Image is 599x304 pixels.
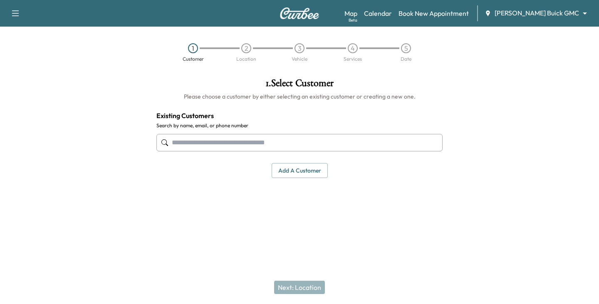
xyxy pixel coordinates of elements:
div: 1 [188,43,198,53]
h6: Please choose a customer by either selecting an existing customer or creating a new one. [156,92,443,101]
h1: 1 . Select Customer [156,78,443,92]
div: 3 [295,43,304,53]
label: Search by name, email, or phone number [156,122,443,129]
img: Curbee Logo [280,7,319,19]
div: Location [236,57,256,62]
button: Add a customer [272,163,328,178]
h4: Existing Customers [156,111,443,121]
a: Calendar [364,8,392,18]
div: 4 [348,43,358,53]
div: Date [401,57,411,62]
span: [PERSON_NAME] Buick GMC [495,8,579,18]
a: MapBeta [344,8,357,18]
div: Services [344,57,362,62]
div: 5 [401,43,411,53]
div: Beta [349,17,357,23]
div: 2 [241,43,251,53]
div: Customer [183,57,204,62]
a: Book New Appointment [399,8,469,18]
div: Vehicle [292,57,307,62]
